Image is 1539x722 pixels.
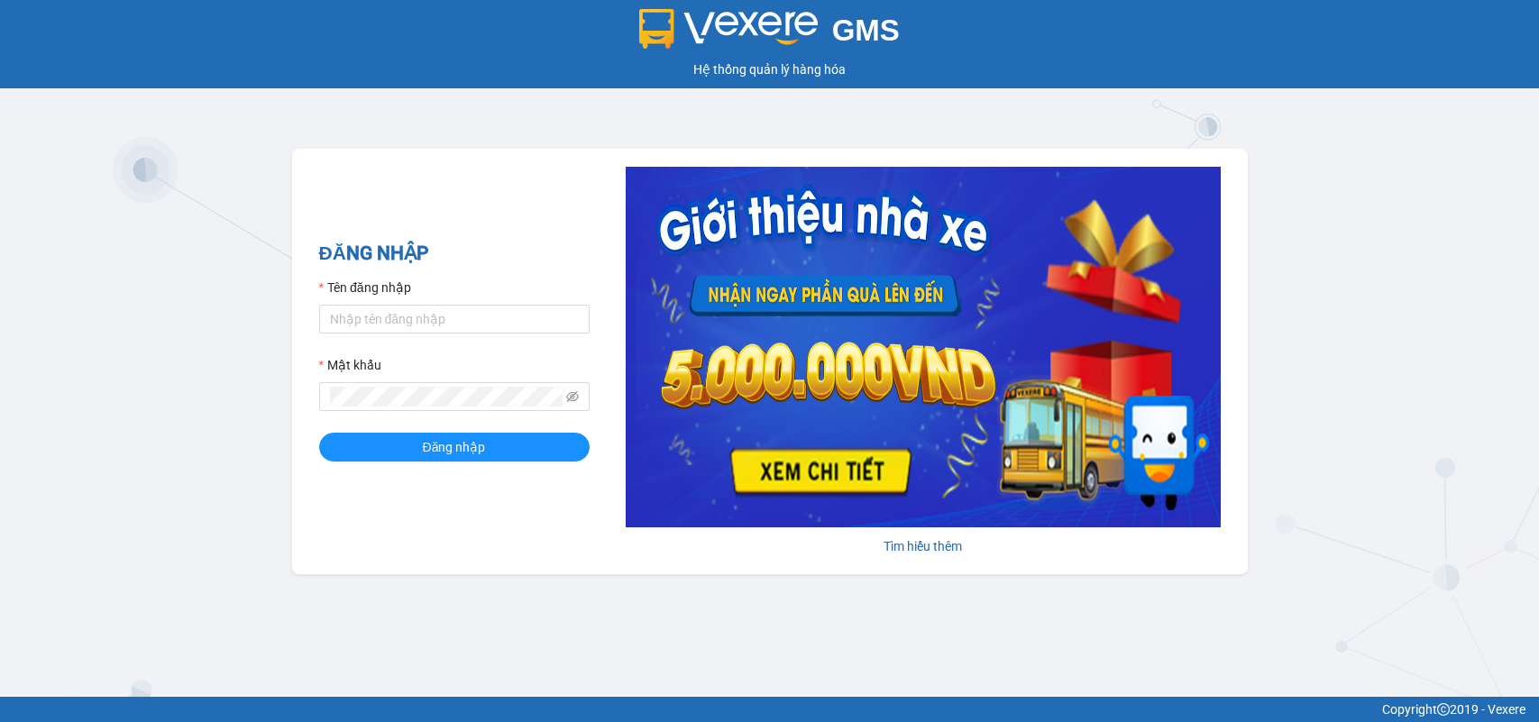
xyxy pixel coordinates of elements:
div: Copyright 2019 - Vexere [14,699,1525,719]
label: Mật khẩu [319,355,381,375]
span: eye-invisible [566,390,579,403]
h2: ĐĂNG NHẬP [319,239,590,269]
span: copyright [1437,703,1450,716]
label: Tên đăng nhập [319,278,411,297]
img: logo 2 [639,9,818,49]
div: Tìm hiểu thêm [626,536,1221,556]
a: GMS [639,27,900,41]
span: GMS [832,14,900,47]
div: Hệ thống quản lý hàng hóa [5,59,1534,79]
input: Mật khẩu [330,387,563,407]
span: Đăng nhập [423,437,486,457]
button: Đăng nhập [319,433,590,462]
img: banner-0 [626,167,1221,527]
input: Tên đăng nhập [319,305,590,334]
